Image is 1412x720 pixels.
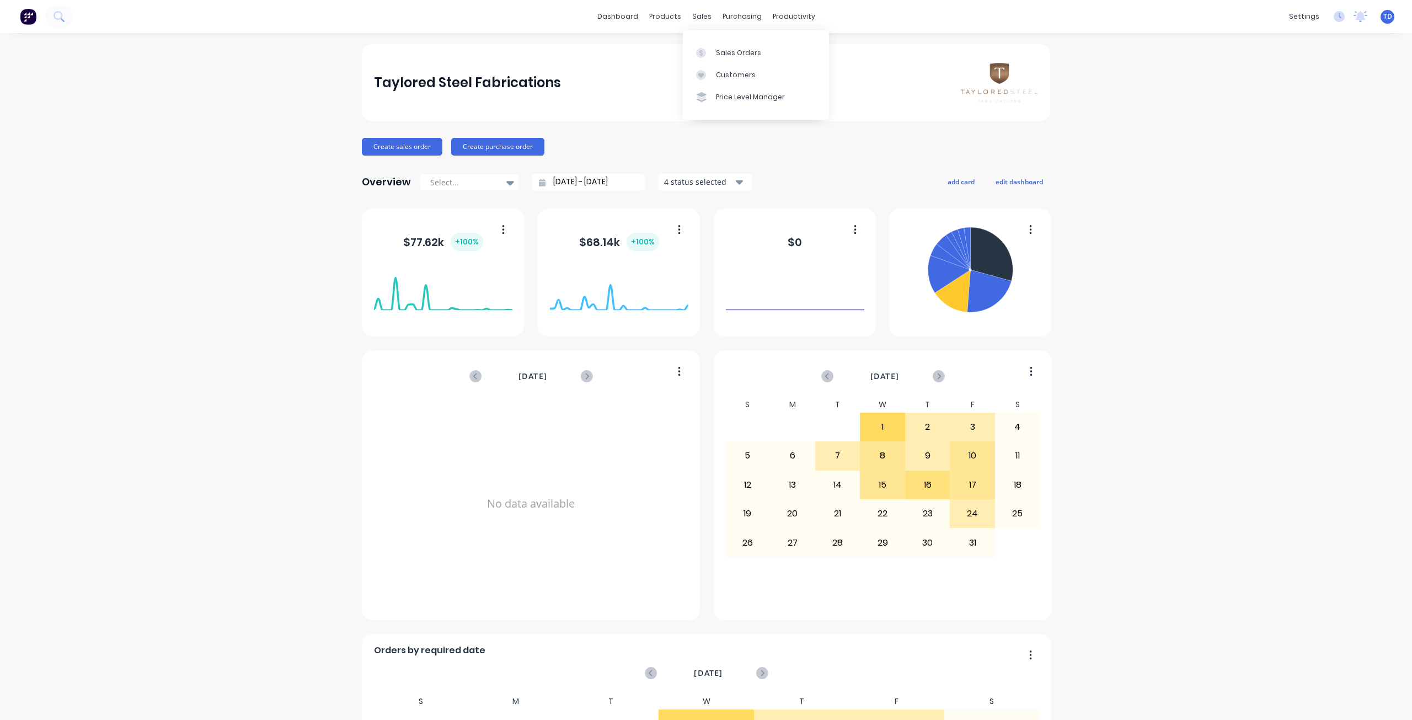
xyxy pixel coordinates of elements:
[726,529,770,556] div: 26
[451,233,483,251] div: + 100 %
[683,41,829,63] a: Sales Orders
[860,471,905,499] div: 15
[644,8,687,25] div: products
[1383,12,1392,22] span: TD
[860,500,905,527] div: 22
[950,397,995,413] div: F
[362,171,411,193] div: Overview
[683,86,829,108] a: Price Level Manager
[995,397,1040,413] div: S
[592,8,644,25] a: dashboard
[788,234,802,250] div: $ 0
[996,471,1040,499] div: 18
[906,529,950,556] div: 30
[816,471,860,499] div: 14
[627,233,659,251] div: + 100 %
[944,694,1040,710] div: S
[996,413,1040,441] div: 4
[815,397,860,413] div: T
[771,442,815,470] div: 6
[726,500,770,527] div: 19
[860,529,905,556] div: 29
[717,8,767,25] div: purchasing
[770,397,815,413] div: M
[716,48,761,58] div: Sales Orders
[906,471,950,499] div: 16
[716,92,785,102] div: Price Level Manager
[950,442,994,470] div: 10
[906,500,950,527] div: 23
[860,442,905,470] div: 8
[950,413,994,441] div: 3
[870,370,899,382] span: [DATE]
[754,694,849,710] div: T
[860,413,905,441] div: 1
[1283,8,1325,25] div: settings
[816,529,860,556] div: 28
[468,694,564,710] div: M
[816,500,860,527] div: 21
[771,529,815,556] div: 27
[518,370,547,382] span: [DATE]
[771,500,815,527] div: 20
[362,138,442,156] button: Create sales order
[950,500,994,527] div: 24
[658,174,752,190] button: 4 status selected
[905,397,950,413] div: T
[988,174,1050,189] button: edit dashboard
[726,442,770,470] div: 5
[451,138,544,156] button: Create purchase order
[20,8,36,25] img: Factory
[374,644,485,657] span: Orders by required date
[579,233,659,251] div: $ 68.14k
[860,397,905,413] div: W
[716,70,756,80] div: Customers
[687,8,717,25] div: sales
[664,176,734,188] div: 4 status selected
[659,694,754,710] div: W
[694,667,723,679] span: [DATE]
[403,233,483,251] div: $ 77.62k
[683,64,829,86] a: Customers
[849,694,944,710] div: F
[906,442,950,470] div: 9
[564,694,659,710] div: T
[767,8,821,25] div: productivity
[996,500,1040,527] div: 25
[950,529,994,556] div: 31
[996,442,1040,470] div: 11
[961,63,1038,102] img: Taylored Steel Fabrications
[816,442,860,470] div: 7
[950,471,994,499] div: 17
[725,397,771,413] div: S
[726,471,770,499] div: 12
[374,72,561,94] div: Taylored Steel Fabrications
[771,471,815,499] div: 13
[940,174,982,189] button: add card
[374,397,688,611] div: No data available
[906,413,950,441] div: 2
[373,694,469,710] div: S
